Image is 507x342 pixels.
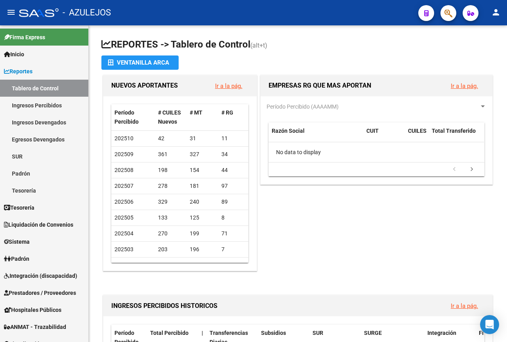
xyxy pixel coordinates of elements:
[114,199,133,205] span: 202506
[4,67,32,76] span: Reportes
[405,122,429,149] datatable-header-cell: CUILES
[221,109,233,116] span: # RG
[4,50,24,59] span: Inicio
[111,302,217,310] span: INGRESOS PERCIBIDOS HISTORICOS
[269,122,363,149] datatable-header-cell: Razón Social
[272,128,305,134] span: Razón Social
[158,150,183,159] div: 361
[451,302,478,310] a: Ir a la pág.
[464,165,479,174] a: go to next page
[158,134,183,143] div: 42
[187,104,218,130] datatable-header-cell: # MT
[190,109,202,116] span: # MT
[158,197,183,206] div: 329
[221,134,247,143] div: 11
[190,166,215,175] div: 154
[155,104,187,130] datatable-header-cell: # CUILES Nuevos
[158,245,183,254] div: 203
[190,182,215,191] div: 181
[313,330,323,336] span: SUR
[190,261,215,270] div: 0
[101,55,179,70] button: Ventanilla ARCA
[209,78,249,93] button: Ir a la pág.
[4,254,29,263] span: Padrón
[261,330,286,336] span: Subsidios
[4,237,30,246] span: Sistema
[215,82,242,90] a: Ir a la pág.
[221,150,247,159] div: 34
[158,213,183,222] div: 133
[114,135,133,141] span: 202510
[4,289,76,297] span: Prestadores / Proveedores
[432,128,476,134] span: Total Transferido
[4,220,73,229] span: Liquidación de Convenios
[269,142,484,162] div: No data to display
[267,103,339,110] span: Período Percibido (AAAAMM)
[366,128,379,134] span: CUIT
[190,213,215,222] div: 125
[221,229,247,238] div: 71
[101,38,494,52] h1: REPORTES -> Tablero de Control
[363,122,405,149] datatable-header-cell: CUIT
[114,262,133,268] span: 202502
[114,167,133,173] span: 202508
[114,246,133,252] span: 202503
[221,261,247,270] div: 3
[190,229,215,238] div: 199
[444,78,484,93] button: Ir a la pág.
[491,8,501,17] mat-icon: person
[190,245,215,254] div: 196
[190,197,215,206] div: 240
[221,213,247,222] div: 8
[221,197,247,206] div: 89
[6,8,16,17] mat-icon: menu
[4,306,61,314] span: Hospitales Públicos
[202,330,203,336] span: |
[190,134,215,143] div: 31
[218,104,250,130] datatable-header-cell: # RG
[158,109,181,125] span: # CUILES Nuevos
[114,214,133,221] span: 202505
[221,182,247,191] div: 97
[4,203,34,212] span: Tesorería
[444,298,484,313] button: Ir a la pág.
[364,330,382,336] span: SURGE
[111,104,155,130] datatable-header-cell: Período Percibido
[158,166,183,175] div: 198
[190,150,215,159] div: 327
[429,122,484,149] datatable-header-cell: Total Transferido
[114,230,133,237] span: 202504
[221,166,247,175] div: 44
[269,82,371,89] span: EMPRESAS RG QUE MAS APORTAN
[451,82,478,90] a: Ir a la pág.
[250,42,267,49] span: (alt+t)
[447,165,462,174] a: go to previous page
[158,229,183,238] div: 270
[108,55,172,70] div: Ventanilla ARCA
[480,315,499,334] div: Open Intercom Messenger
[150,330,189,336] span: Total Percibido
[111,82,178,89] span: NUEVOS APORTANTES
[427,330,456,336] span: Integración
[114,183,133,189] span: 202507
[4,33,45,42] span: Firma Express
[114,151,133,157] span: 202509
[221,245,247,254] div: 7
[4,271,77,280] span: Integración (discapacidad)
[4,323,66,331] span: ANMAT - Trazabilidad
[408,128,427,134] span: CUILES
[158,182,183,191] div: 278
[63,4,111,21] span: - AZULEJOS
[114,109,139,125] span: Período Percibido
[158,261,183,270] div: 3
